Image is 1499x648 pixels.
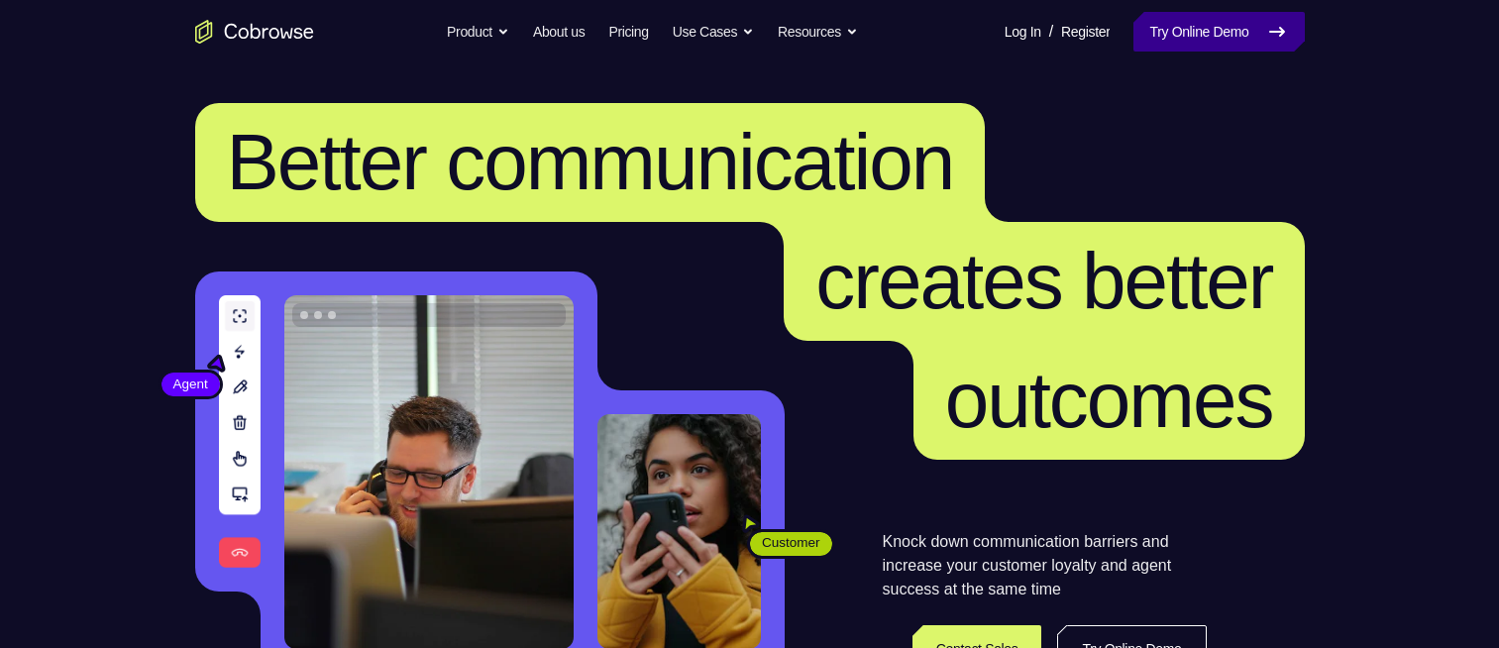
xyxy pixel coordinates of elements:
[1061,12,1110,52] a: Register
[945,356,1273,444] span: outcomes
[778,12,858,52] button: Resources
[1005,12,1041,52] a: Log In
[1133,12,1304,52] a: Try Online Demo
[227,118,954,206] span: Better communication
[815,237,1272,325] span: creates better
[883,530,1207,601] p: Knock down communication barriers and increase your customer loyalty and agent success at the sam...
[673,12,754,52] button: Use Cases
[195,20,314,44] a: Go to the home page
[608,12,648,52] a: Pricing
[447,12,509,52] button: Product
[1049,20,1053,44] span: /
[533,12,585,52] a: About us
